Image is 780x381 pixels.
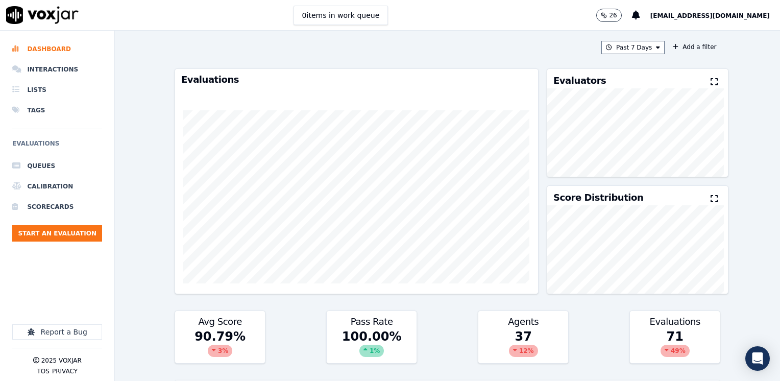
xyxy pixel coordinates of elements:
button: 26 [596,9,631,22]
h3: Agents [484,317,562,326]
button: 0items in work queue [294,6,388,25]
h3: Pass Rate [333,317,410,326]
h3: Score Distribution [553,193,643,202]
button: Report a Bug [12,324,102,340]
div: Open Intercom Messenger [745,346,770,371]
a: Queues [12,156,102,176]
button: Start an Evaluation [12,225,102,242]
div: 1 % [359,345,384,357]
button: TOS [37,367,49,375]
button: Add a filter [669,41,720,53]
button: Privacy [52,367,78,375]
button: 26 [596,9,621,22]
div: 71 [630,328,720,363]
a: Calibration [12,176,102,197]
h6: Evaluations [12,137,102,156]
img: voxjar logo [6,6,79,24]
a: Lists [12,80,102,100]
a: Scorecards [12,197,102,217]
span: [EMAIL_ADDRESS][DOMAIN_NAME] [650,12,770,19]
div: 49 % [661,345,690,357]
h3: Evaluations [636,317,714,326]
button: Past 7 Days [601,41,665,54]
a: Dashboard [12,39,102,59]
button: [EMAIL_ADDRESS][DOMAIN_NAME] [650,9,780,21]
a: Interactions [12,59,102,80]
div: 37 [478,328,568,363]
h3: Evaluations [181,75,532,84]
div: 3 % [208,345,232,357]
p: 26 [609,11,617,19]
a: Tags [12,100,102,121]
p: 2025 Voxjar [41,356,82,365]
div: 90.79 % [175,328,265,363]
h3: Avg Score [181,317,259,326]
div: 100.00 % [327,328,417,363]
div: 12 % [509,345,538,357]
h3: Evaluators [553,76,606,85]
